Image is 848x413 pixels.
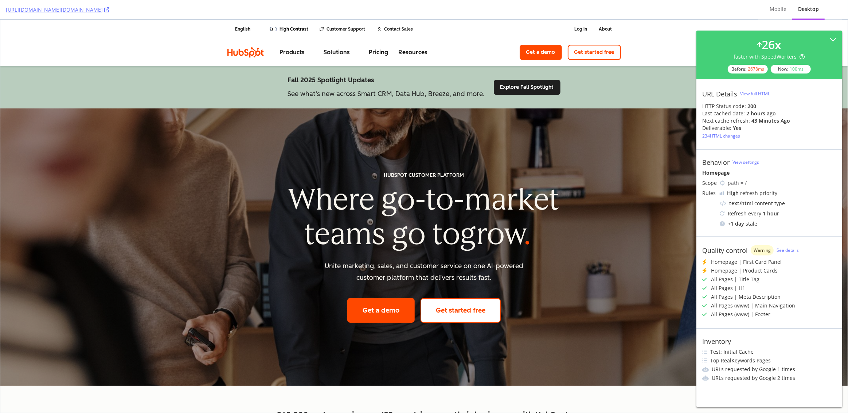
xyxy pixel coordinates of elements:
div: Inventory [702,337,731,345]
span: Resources [398,28,427,38]
div: All Pages | Title Tag [711,276,759,283]
div: Deliverable: [702,124,731,132]
div: 43 minutes ago [751,117,790,124]
div: refresh priority [727,190,777,197]
h5: Fall 2025 Spotlight Updates [288,55,485,65]
div: All Pages | H1 [711,285,745,292]
div: 26 x [762,36,781,53]
div: 1 hour [763,210,779,217]
span: About [599,6,612,13]
div: High [727,190,739,197]
div: Mobile [770,5,786,13]
a: Customer Support [319,6,365,13]
div: All Pages | Meta Description [711,293,781,301]
p: See what's new across Smart CRM, Data Hub, Breeze, and more. [288,68,485,80]
div: Quality control [702,246,748,254]
div: 2 hours ago [746,110,776,117]
div: Now: [771,65,811,74]
div: 2678 ms [748,66,764,72]
a: Get started free [420,278,500,303]
a: HubSpot [227,27,263,38]
p: HubSpot Customer Platform [384,152,464,160]
div: URL Details [702,90,737,98]
div: Homepage | First Card Panel [711,258,782,266]
div: Rules [702,190,717,197]
a: Log in [574,6,587,13]
div: Last cached date: [702,110,745,117]
div: All Pages (www) | Main Navigation [711,302,795,309]
span: Warning [754,248,771,253]
div: + 1 day [728,220,744,227]
li: Top RealKeywords Pages [702,357,836,364]
div: Yes [733,124,741,132]
span: Solutions [324,28,350,38]
strong: 200 [747,103,756,110]
div: Homepage [702,169,836,176]
a: View settings [732,159,759,165]
div: HTTP Status code: [702,103,836,110]
div: Before: [728,65,768,74]
a: Pricing [369,28,388,38]
div: stale [720,220,836,227]
div: Next cache refresh: [702,117,750,124]
div: path = / [728,179,836,187]
a: Get a demo [347,278,414,303]
div: View full HTML [740,91,770,97]
div: warning label [751,245,774,255]
h1: Where go-to-market teams go to [288,163,559,232]
div: text/html [729,200,753,207]
a: Explore Fall Spotlight [493,60,560,75]
button: View full HTML [740,88,770,100]
div: Homepage | Product Cards [711,267,778,274]
li: Test: Initial Cache [702,348,836,356]
a: Contact Sales [377,6,413,13]
img: HubSpot [227,28,263,38]
img: cRr4yx4cyByr8BeLxltRlzBPIAAAAAElFTkSuQmCC [720,191,724,195]
div: Scope [702,179,717,187]
div: content type [720,200,836,207]
div: 234 HTML changes [702,133,740,139]
a: Get a demo [519,25,562,40]
h2: 268,000 customers in over 135 countries grow their businesses with HubSpot. [227,389,621,401]
div: Desktop [798,5,819,13]
div: 100 ms [790,66,804,72]
div: All Pages (www) | Footer [711,311,770,318]
a: [URL][DOMAIN_NAME][DOMAIN_NAME] [6,6,109,13]
div: Refresh every [720,210,836,217]
p: Unite marketing, sales, and customer service on one AI-powered customer platform that delivers re... [324,241,523,264]
li: URLs requested by Google 2 times [702,374,836,382]
li: grow [460,197,543,285]
span: Products [280,28,305,38]
div: Behavior [702,158,730,166]
a: Get started free [567,25,621,40]
a: See details [777,247,799,253]
button: 234HTML changes [702,132,740,140]
span: English [228,6,250,13]
span: High Contrast [280,6,308,13]
div: faster with SpeedWorkers [734,53,805,60]
li: URLs requested by Google 1 times [702,366,836,373]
